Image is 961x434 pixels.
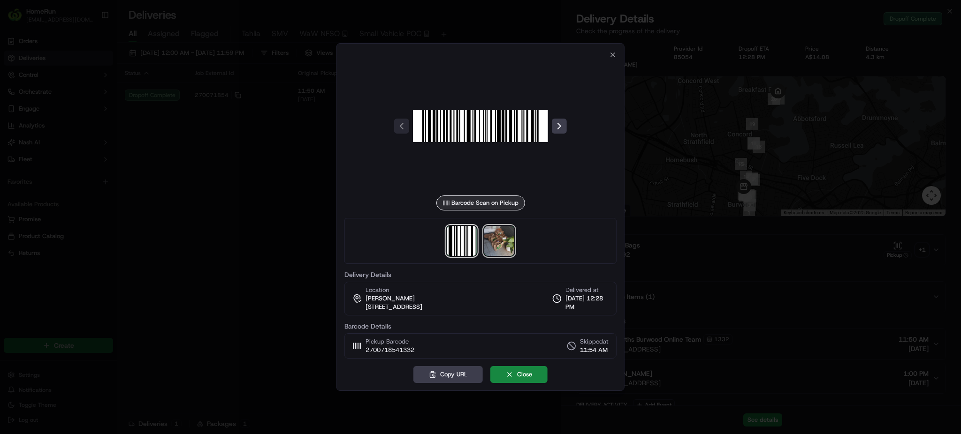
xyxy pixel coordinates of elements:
[490,366,548,383] button: Close
[344,323,617,329] label: Barcode Details
[580,337,609,346] span: Skipped at
[484,226,514,256] img: photo_proof_of_delivery image
[447,226,477,256] img: barcode_scan_on_pickup image
[413,59,548,194] img: barcode_scan_on_pickup image
[366,337,414,346] span: Pickup Barcode
[366,294,415,303] span: [PERSON_NAME]
[366,346,414,354] span: 2700718541332
[344,271,617,278] label: Delivery Details
[366,303,422,311] span: [STREET_ADDRESS]
[436,195,525,210] div: Barcode Scan on Pickup
[366,286,389,294] span: Location
[565,286,609,294] span: Delivered at
[580,346,609,354] span: 11:54 AM
[413,366,483,383] button: Copy URL
[565,294,609,311] span: [DATE] 12:28 PM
